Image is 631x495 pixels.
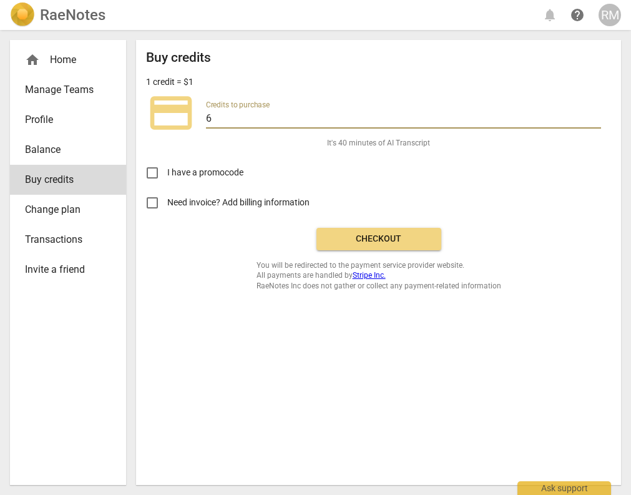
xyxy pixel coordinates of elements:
[25,82,101,97] span: Manage Teams
[146,50,211,66] h2: Buy credits
[599,4,621,26] button: RM
[25,232,101,247] span: Transactions
[10,105,126,135] a: Profile
[10,225,126,255] a: Transactions
[25,112,101,127] span: Profile
[10,135,126,165] a: Balance
[10,165,126,195] a: Buy credits
[25,52,40,67] span: home
[570,7,585,22] span: help
[25,262,101,277] span: Invite a friend
[316,228,441,250] button: Checkout
[327,138,430,149] span: It's 40 minutes of AI Transcript
[146,88,196,138] span: credit_card
[326,233,431,245] span: Checkout
[206,101,270,109] label: Credits to purchase
[146,76,193,89] p: 1 credit = $1
[10,2,105,27] a: LogoRaeNotes
[566,4,589,26] a: Help
[10,75,126,105] a: Manage Teams
[40,6,105,24] h2: RaeNotes
[25,142,101,157] span: Balance
[10,195,126,225] a: Change plan
[25,202,101,217] span: Change plan
[10,255,126,285] a: Invite a friend
[517,481,611,495] div: Ask support
[10,45,126,75] div: Home
[25,52,101,67] div: Home
[257,260,501,292] span: You will be redirected to the payment service provider website. All payments are handled by RaeNo...
[353,271,386,280] a: Stripe Inc.
[25,172,101,187] span: Buy credits
[10,2,35,27] img: Logo
[167,196,311,209] span: Need invoice? Add billing information
[167,166,243,179] span: I have a promocode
